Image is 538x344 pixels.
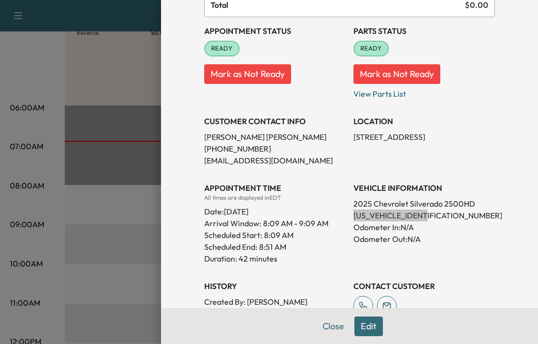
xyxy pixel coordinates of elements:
p: Scheduled Start: [204,229,262,241]
h3: APPOINTMENT TIME [204,182,346,194]
h3: VEHICLE INFORMATION [353,182,495,194]
p: [STREET_ADDRESS] [353,131,495,143]
button: Mark as Not Ready [353,64,440,84]
button: Close [316,317,350,336]
p: Scheduled End: [204,241,257,253]
p: 8:51 AM [259,241,286,253]
p: Created At : [DATE] 12:08:25 PM [204,308,346,319]
h3: LOCATION [353,115,495,127]
p: [US_VEHICLE_IDENTIFICATION_NUMBER] [353,210,495,221]
p: 2025 Chevrolet Silverado 2500HD [353,198,495,210]
span: READY [205,44,239,53]
p: [EMAIL_ADDRESS][DOMAIN_NAME] [204,155,346,166]
h3: CUSTOMER CONTACT INFO [204,115,346,127]
button: Mark as Not Ready [204,64,291,84]
p: Odometer Out: N/A [353,233,495,245]
p: Odometer In: N/A [353,221,495,233]
button: Edit [354,317,383,336]
p: Created By : [PERSON_NAME] [204,296,346,308]
p: Arrival Window: [204,217,346,229]
h3: History [204,280,346,292]
div: Date: [DATE] [204,202,346,217]
div: All times are displayed in EDT [204,194,346,202]
h3: CONTACT CUSTOMER [353,280,495,292]
p: [PHONE_NUMBER] [204,143,346,155]
span: READY [354,44,388,53]
h3: Parts Status [353,25,495,37]
p: Duration: 42 minutes [204,253,346,265]
span: 8:09 AM - 9:09 AM [263,217,328,229]
p: [PERSON_NAME] [PERSON_NAME] [204,131,346,143]
p: 8:09 AM [264,229,294,241]
h3: Appointment Status [204,25,346,37]
p: View Parts List [353,84,495,100]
